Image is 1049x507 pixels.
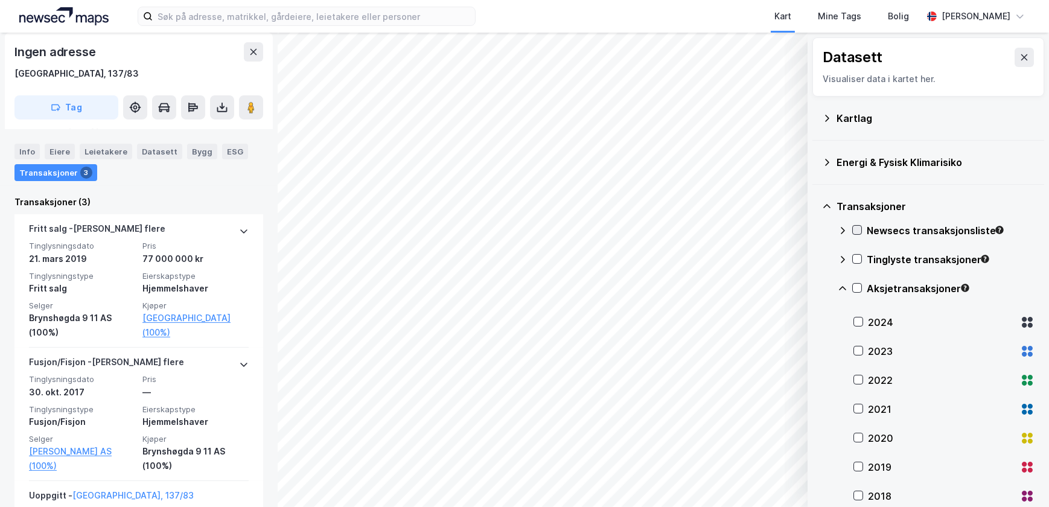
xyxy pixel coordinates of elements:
[80,167,92,179] div: 3
[818,9,861,24] div: Mine Tags
[19,7,109,25] img: logo.a4113a55bc3d86da70a041830d287a7e.svg
[137,144,182,159] div: Datasett
[29,281,135,296] div: Fritt salg
[142,444,249,473] div: Brynshøgda 9 11 AS (100%)
[994,225,1005,235] div: Tooltip anchor
[14,66,139,81] div: [GEOGRAPHIC_DATA], 137/83
[960,282,971,293] div: Tooltip anchor
[72,490,194,500] a: [GEOGRAPHIC_DATA], 137/83
[774,9,791,24] div: Kart
[142,374,249,384] span: Pris
[14,144,40,159] div: Info
[29,311,135,340] div: Brynshøgda 9 11 AS (100%)
[868,344,1015,359] div: 2023
[142,241,249,251] span: Pris
[29,252,135,266] div: 21. mars 2019
[142,252,249,266] div: 77 000 000 kr
[29,301,135,311] span: Selger
[14,95,118,120] button: Tag
[80,144,132,159] div: Leietakere
[14,164,97,181] div: Transaksjoner
[142,301,249,311] span: Kjøper
[989,449,1049,507] div: Kontrollprogram for chat
[29,222,165,241] div: Fritt salg - [PERSON_NAME] flere
[837,155,1035,170] div: Energi & Fysisk Klimarisiko
[867,223,1035,238] div: Newsecs transaksjonsliste
[29,271,135,281] span: Tinglysningstype
[142,404,249,415] span: Eierskapstype
[142,434,249,444] span: Kjøper
[45,144,75,159] div: Eiere
[29,434,135,444] span: Selger
[942,9,1010,24] div: [PERSON_NAME]
[153,7,475,25] input: Søk på adresse, matrikkel, gårdeiere, leietakere eller personer
[142,385,249,400] div: —
[823,48,882,67] div: Datasett
[14,195,263,209] div: Transaksjoner (3)
[868,431,1015,445] div: 2020
[868,402,1015,416] div: 2021
[837,199,1035,214] div: Transaksjoner
[868,373,1015,387] div: 2022
[142,281,249,296] div: Hjemmelshaver
[868,460,1015,474] div: 2019
[867,281,1035,296] div: Aksjetransaksjoner
[14,42,98,62] div: Ingen adresse
[29,385,135,400] div: 30. okt. 2017
[29,355,184,374] div: Fusjon/Fisjon - [PERSON_NAME] flere
[142,311,249,340] a: [GEOGRAPHIC_DATA] (100%)
[29,415,135,429] div: Fusjon/Fisjon
[29,444,135,473] a: [PERSON_NAME] AS (100%)
[868,489,1015,503] div: 2018
[823,72,1034,86] div: Visualiser data i kartet her.
[142,415,249,429] div: Hjemmelshaver
[142,271,249,281] span: Eierskapstype
[868,315,1015,330] div: 2024
[980,253,990,264] div: Tooltip anchor
[29,241,135,251] span: Tinglysningsdato
[837,111,1035,126] div: Kartlag
[888,9,909,24] div: Bolig
[29,404,135,415] span: Tinglysningstype
[29,374,135,384] span: Tinglysningsdato
[222,144,248,159] div: ESG
[187,144,217,159] div: Bygg
[867,252,1035,267] div: Tinglyste transaksjoner
[989,449,1049,507] iframe: Chat Widget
